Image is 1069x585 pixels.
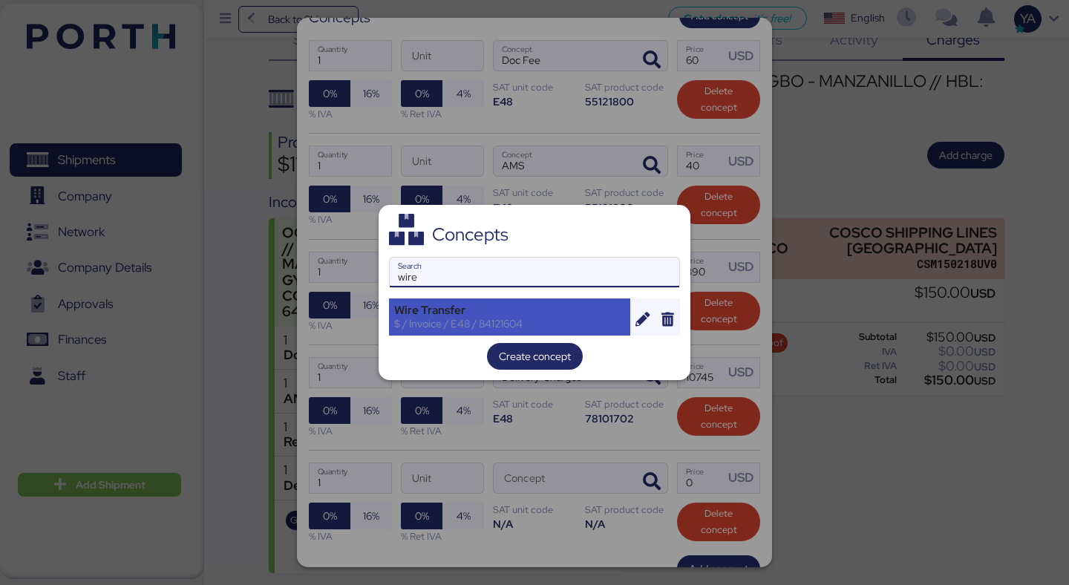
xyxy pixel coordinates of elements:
[487,343,583,370] button: Create concept
[394,304,625,317] div: Wire Transfer
[499,347,571,365] span: Create concept
[394,317,625,330] div: $ / Invoice / E48 / 84121604
[432,228,509,241] div: Concepts
[390,258,679,287] input: Search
